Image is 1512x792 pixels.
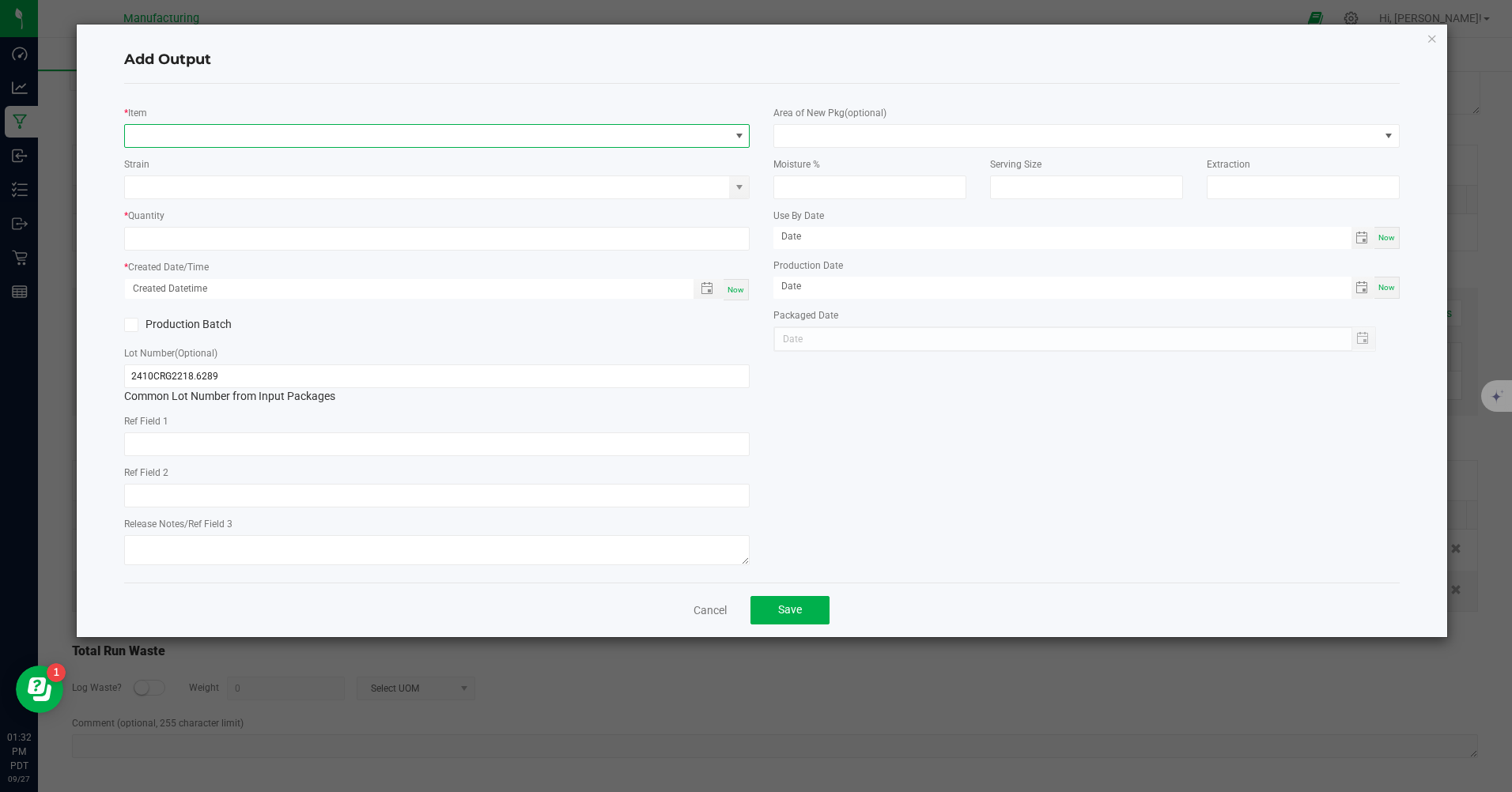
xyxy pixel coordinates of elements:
div: Common Lot Number from Input Packages [124,364,750,405]
span: (optional) [845,107,886,119]
label: Serving Size [990,157,1041,172]
label: Quantity [128,209,164,223]
iframe: Resource center unread badge [47,663,66,682]
h4: Add Output [124,50,1399,70]
input: Created Datetime [125,279,676,299]
label: Release Notes/Ref Field 3 [124,517,232,531]
label: Extraction [1207,157,1250,172]
label: Production Date [773,258,843,273]
span: Now [1378,233,1395,242]
label: Production Batch [124,316,425,333]
span: (Optional) [175,348,217,359]
iframe: Resource center [16,666,63,713]
span: Now [728,285,744,294]
span: Toggle calendar [1351,227,1374,249]
label: Ref Field 2 [124,466,168,480]
label: Use By Date [773,209,824,223]
label: Packaged Date [773,308,838,322]
label: Lot Number [124,346,217,360]
input: Date [773,227,1351,247]
input: Date [773,277,1351,296]
a: Cancel [694,602,727,618]
label: Moisture % [773,157,820,172]
span: Toggle popup [694,279,724,299]
label: Strain [124,157,149,172]
span: NO DATA FOUND [124,124,750,148]
label: Item [128,106,147,120]
label: Area of New Pkg [773,106,886,120]
button: Save [750,596,830,624]
label: Ref Field 1 [124,414,168,428]
label: Created Date/Time [128,260,209,274]
span: Save [778,603,802,616]
span: Now [1378,283,1395,292]
span: Toggle calendar [1351,277,1374,299]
